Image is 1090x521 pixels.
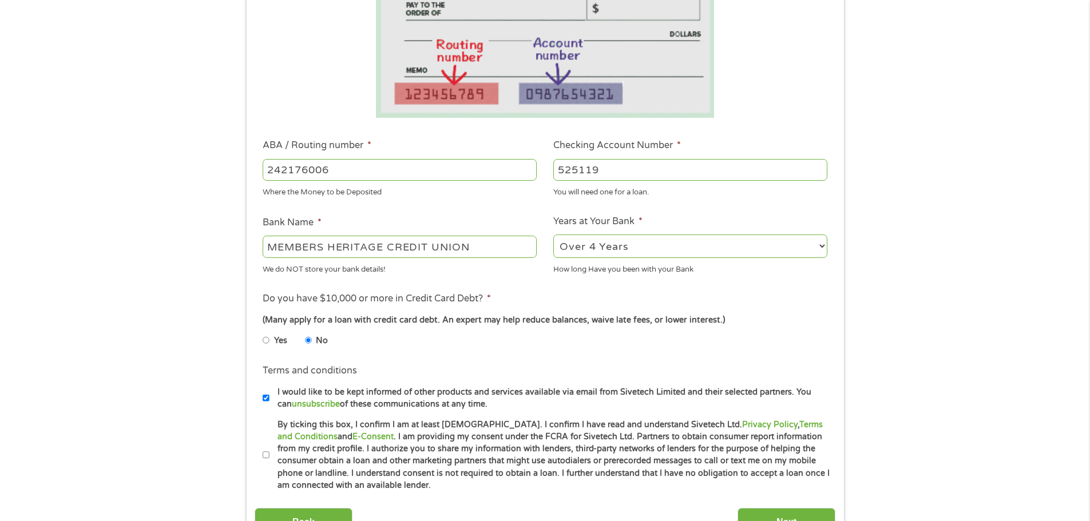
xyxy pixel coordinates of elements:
[742,420,798,429] a: Privacy Policy
[352,432,394,442] a: E-Consent
[263,314,827,327] div: (Many apply for a loan with credit card debt. An expert may help reduce balances, waive late fees...
[269,419,831,492] label: By ticking this box, I confirm I am at least [DEMOGRAPHIC_DATA]. I confirm I have read and unders...
[553,260,827,275] div: How long Have you been with your Bank
[263,260,537,275] div: We do NOT store your bank details!
[263,365,357,377] label: Terms and conditions
[292,399,340,409] a: unsubscribe
[553,140,681,152] label: Checking Account Number
[263,217,322,229] label: Bank Name
[553,216,643,228] label: Years at Your Bank
[263,159,537,181] input: 263177916
[316,335,328,347] label: No
[263,183,537,198] div: Where the Money to be Deposited
[263,293,491,305] label: Do you have $10,000 or more in Credit Card Debt?
[269,386,831,411] label: I would like to be kept informed of other products and services available via email from Sivetech...
[274,335,287,347] label: Yes
[263,140,371,152] label: ABA / Routing number
[278,420,823,442] a: Terms and Conditions
[553,183,827,198] div: You will need one for a loan.
[553,159,827,181] input: 345634636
